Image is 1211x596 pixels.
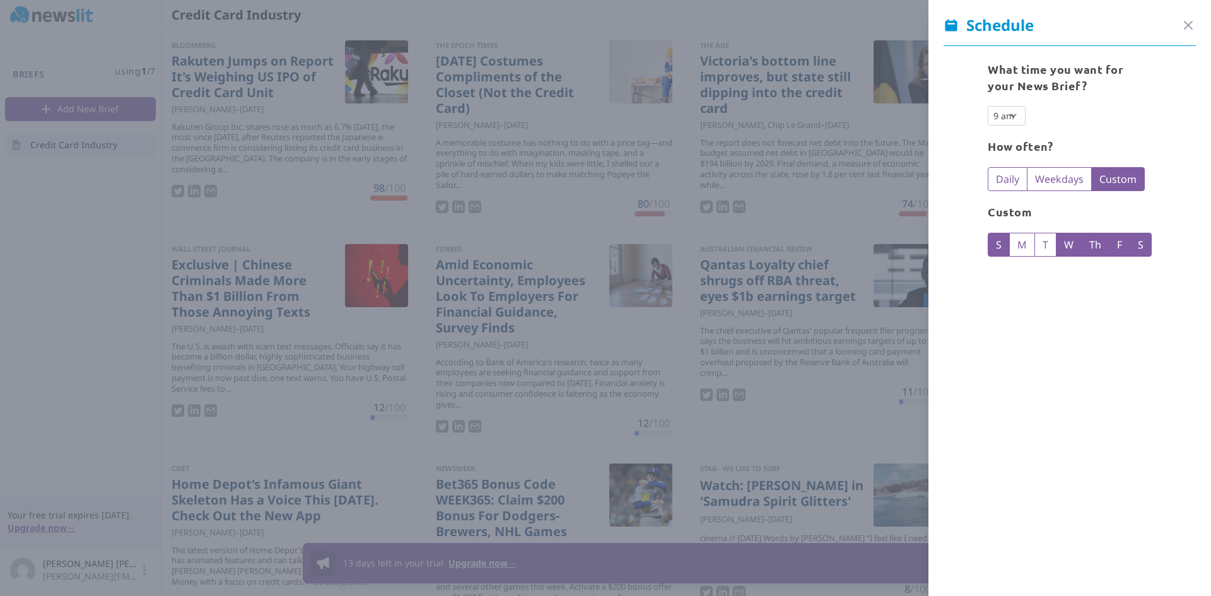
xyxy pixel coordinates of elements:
[1034,233,1056,257] label: T
[988,167,1027,191] label: Daily
[1056,233,1082,257] label: W
[1109,233,1130,257] label: F
[1027,167,1092,191] label: Weekdays
[1009,233,1035,257] label: M
[1081,233,1109,257] label: Th
[988,138,1145,155] div: How often?
[988,61,1152,93] div: What time you want for your News Brief?
[988,233,1010,257] label: S
[944,15,1034,35] span: Schedule
[988,204,1152,220] div: Custom
[1130,233,1152,257] label: S
[1091,167,1145,191] label: Custom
